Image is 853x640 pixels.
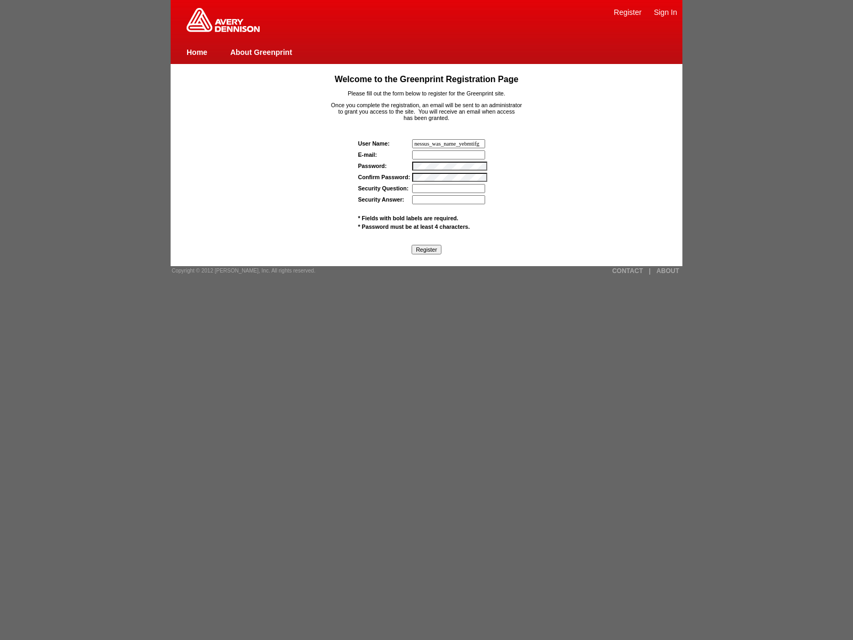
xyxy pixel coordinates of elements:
a: ABOUT [656,267,679,275]
label: E-mail: [358,151,377,158]
a: CONTACT [612,267,643,275]
p: Please fill out the form below to register for the Greenprint site. [191,90,662,97]
a: Sign In [654,8,677,17]
span: * Fields with bold labels are required. [358,215,458,221]
a: Register [614,8,641,17]
input: Register [412,245,441,254]
a: | [649,267,650,275]
strong: User Name: [358,140,390,147]
a: Home [187,48,207,57]
img: Home [187,8,260,32]
label: Password: [358,163,387,169]
h1: Welcome to the Greenprint Registration Page [191,75,662,84]
label: Confirm Password: [358,174,411,180]
a: Greenprint [187,27,260,33]
p: Once you complete the registration, an email will be sent to an administrator to grant you access... [191,102,662,121]
span: * Password must be at least 4 characters. [358,223,470,230]
a: About Greenprint [230,48,292,57]
label: Security Question: [358,185,409,191]
span: Copyright © 2012 [PERSON_NAME], Inc. All rights reserved. [172,268,316,274]
label: Security Answer: [358,196,405,203]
